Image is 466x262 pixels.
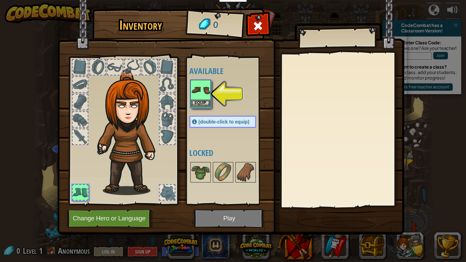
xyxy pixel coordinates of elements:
h1: Inventory [97,18,184,32]
button: Change Hero or Language [67,209,154,228]
h4: Available [189,67,270,75]
span: (double-click to equip) [199,119,249,125]
span: 0 [213,19,218,31]
img: portrait.png [191,163,210,182]
h4: Locked [189,148,270,157]
img: portrait.png [191,81,210,100]
img: portrait.png [236,163,255,182]
img: hair_f2.png [94,70,168,195]
button: Equip [191,100,210,107]
img: portrait.png [214,163,233,182]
